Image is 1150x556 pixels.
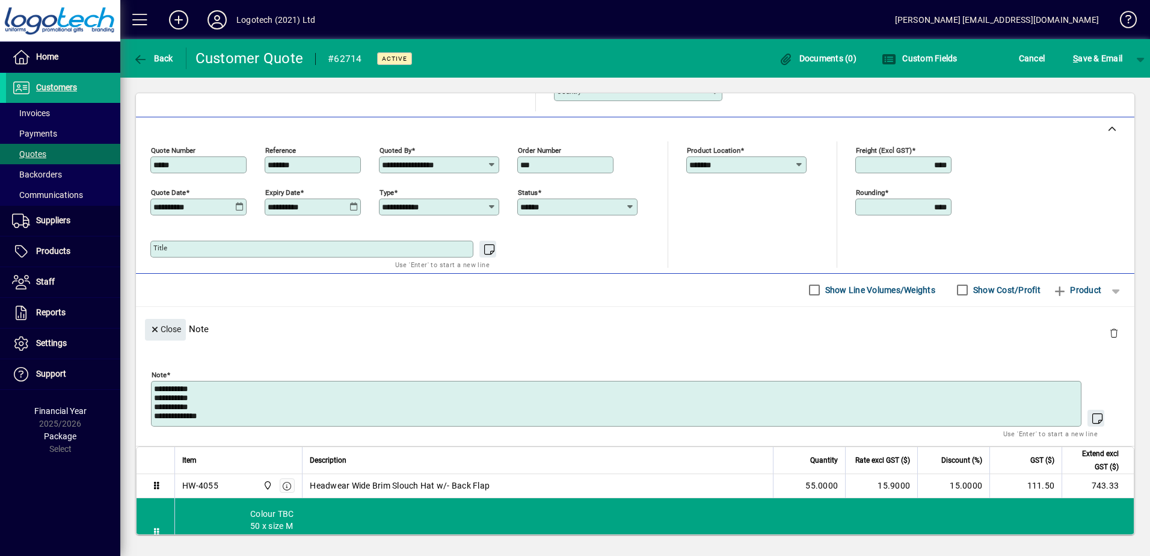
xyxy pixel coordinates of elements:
a: Support [6,359,120,389]
span: Product [1053,280,1101,300]
span: Description [310,454,346,467]
a: Home [6,42,120,72]
span: Custom Fields [882,54,958,63]
span: Reports [36,307,66,317]
label: Show Cost/Profit [971,284,1041,296]
button: Product [1047,279,1107,301]
span: Documents (0) [778,54,856,63]
button: Add [159,9,198,31]
span: Headwear Wide Brim Slouch Hat w/- Back Flap [310,480,490,492]
mat-label: Order number [518,146,561,154]
td: 15.0000 [917,474,989,498]
div: HW-4055 [182,480,218,492]
mat-label: Rounding [856,188,885,196]
span: Item [182,454,197,467]
span: Financial Year [34,406,87,416]
div: Logotech (2021) Ltd [236,10,315,29]
mat-label: Quoted by [380,146,411,154]
span: Backorders [12,170,62,179]
span: Extend excl GST ($) [1069,447,1119,474]
span: Central [260,479,274,492]
span: ave & Email [1073,49,1122,68]
a: Payments [6,123,120,144]
mat-label: Quote date [151,188,186,196]
mat-label: Note [152,370,167,378]
span: S [1073,54,1078,63]
button: Profile [198,9,236,31]
button: Documents (0) [775,48,859,69]
mat-label: Status [518,188,538,196]
a: Settings [6,329,120,359]
button: Delete [1099,319,1128,348]
span: Suppliers [36,215,70,225]
span: Communications [12,190,83,200]
td: 743.33 [1062,474,1134,498]
span: Discount (%) [941,454,982,467]
a: Reports [6,298,120,328]
button: Cancel [1016,48,1048,69]
span: Support [36,369,66,378]
mat-label: Type [380,188,394,196]
a: Backorders [6,164,120,185]
mat-hint: Use 'Enter' to start a new line [1003,427,1098,440]
span: Close [150,320,181,339]
mat-label: Title [153,244,167,252]
app-page-header-button: Delete [1099,327,1128,338]
a: Staff [6,267,120,297]
span: Staff [36,277,55,286]
a: Communications [6,185,120,205]
span: GST ($) [1030,454,1054,467]
div: Note [136,307,1134,351]
mat-label: Product location [687,146,740,154]
span: Rate excl GST ($) [855,454,910,467]
span: Home [36,52,58,61]
a: Products [6,236,120,267]
span: Package [44,431,76,441]
a: Invoices [6,103,120,123]
a: Suppliers [6,206,120,236]
span: Quotes [12,149,46,159]
span: Settings [36,338,67,348]
button: Close [145,319,186,341]
span: Back [133,54,173,63]
div: [PERSON_NAME] [EMAIL_ADDRESS][DOMAIN_NAME] [895,10,1099,29]
span: Payments [12,129,57,138]
a: Knowledge Base [1111,2,1135,42]
td: 111.50 [989,474,1062,498]
button: Save & Email [1067,48,1128,69]
button: Back [130,48,176,69]
a: Quotes [6,144,120,164]
label: Show Line Volumes/Weights [823,284,935,296]
app-page-header-button: Back [120,48,186,69]
mat-label: Quote number [151,146,195,154]
span: Invoices [12,108,50,118]
div: 15.9000 [853,480,910,492]
app-page-header-button: Close [142,323,189,334]
span: Customers [36,82,77,92]
span: Products [36,246,70,256]
button: Custom Fields [879,48,961,69]
mat-label: Freight (excl GST) [856,146,912,154]
mat-hint: Use 'Enter' to start a new line [395,258,490,271]
span: Quantity [810,454,838,467]
div: #62714 [328,49,362,69]
span: Cancel [1019,49,1045,68]
mat-label: Expiry date [265,188,300,196]
div: Customer Quote [195,49,304,68]
mat-label: Reference [265,146,296,154]
span: Active [382,55,407,63]
span: 55.0000 [805,480,838,492]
